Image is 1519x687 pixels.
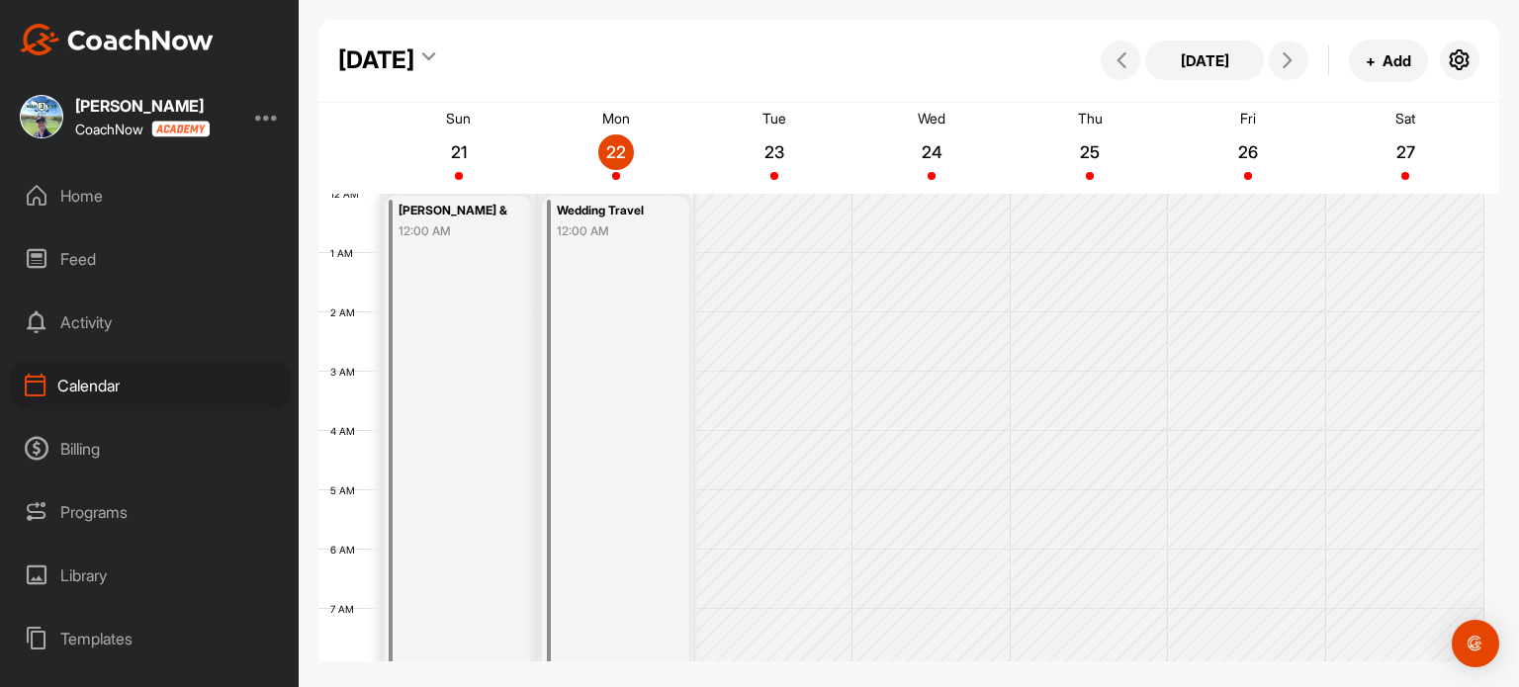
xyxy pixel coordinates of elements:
[318,544,375,556] div: 6 AM
[1349,40,1428,82] button: +Add
[1072,142,1108,162] p: 25
[1366,50,1376,71] span: +
[1011,103,1169,194] a: September 25, 2025
[853,103,1012,194] a: September 24, 2025
[20,95,63,138] img: square_0e6a1b969780f69bd0c454442286f9da.jpg
[695,103,853,194] a: September 23, 2025
[318,247,373,259] div: 1 AM
[757,142,792,162] p: 23
[1387,142,1423,162] p: 27
[441,142,477,162] p: 21
[11,298,290,347] div: Activity
[11,361,290,410] div: Calendar
[1452,620,1499,667] div: Open Intercom Messenger
[318,603,374,615] div: 7 AM
[914,142,949,162] p: 24
[11,424,290,473] div: Billing
[75,98,210,114] div: [PERSON_NAME]
[151,121,210,137] img: CoachNow acadmey
[318,188,379,200] div: 12 AM
[1145,41,1264,80] button: [DATE]
[399,222,509,240] div: 12:00 AM
[338,43,414,78] div: [DATE]
[11,234,290,284] div: Feed
[380,103,538,194] a: September 21, 2025
[598,142,634,162] p: 22
[75,121,210,137] div: CoachNow
[1240,110,1256,127] p: Fri
[602,110,630,127] p: Mon
[446,110,471,127] p: Sun
[762,110,786,127] p: Tue
[318,366,375,378] div: 3 AM
[318,425,375,437] div: 4 AM
[399,200,509,222] div: [PERSON_NAME] & [PERSON_NAME] Wedding
[11,487,290,537] div: Programs
[538,103,696,194] a: September 22, 2025
[1326,103,1484,194] a: September 27, 2025
[918,110,945,127] p: Wed
[318,306,375,318] div: 2 AM
[1078,110,1103,127] p: Thu
[1395,110,1415,127] p: Sat
[557,200,668,222] div: Wedding Travel
[11,171,290,220] div: Home
[318,484,375,496] div: 5 AM
[11,614,290,663] div: Templates
[20,24,214,55] img: CoachNow
[11,551,290,600] div: Library
[1230,142,1266,162] p: 26
[1169,103,1327,194] a: September 26, 2025
[557,222,668,240] div: 12:00 AM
